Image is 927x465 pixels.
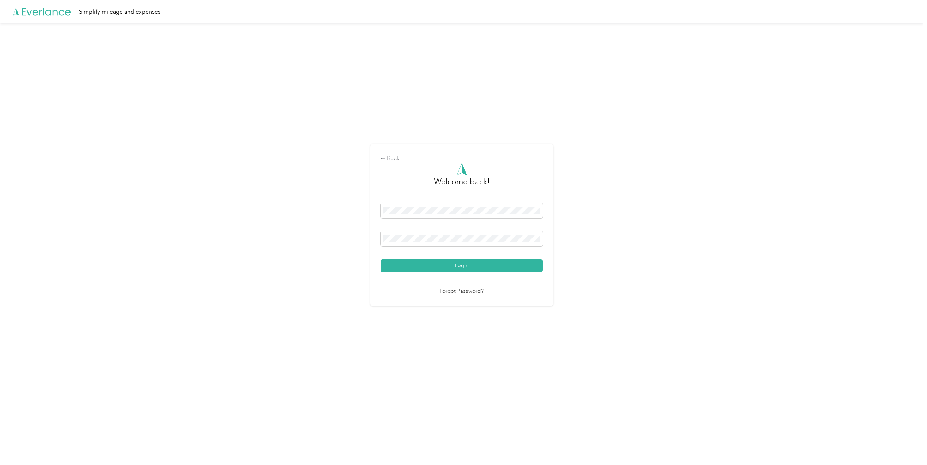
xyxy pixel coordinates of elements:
[79,7,160,16] div: Simplify mileage and expenses
[434,175,490,195] h3: greeting
[886,424,927,465] iframe: Everlance-gr Chat Button Frame
[440,287,484,296] a: Forgot Password?
[381,154,543,163] div: Back
[381,259,543,272] button: Login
